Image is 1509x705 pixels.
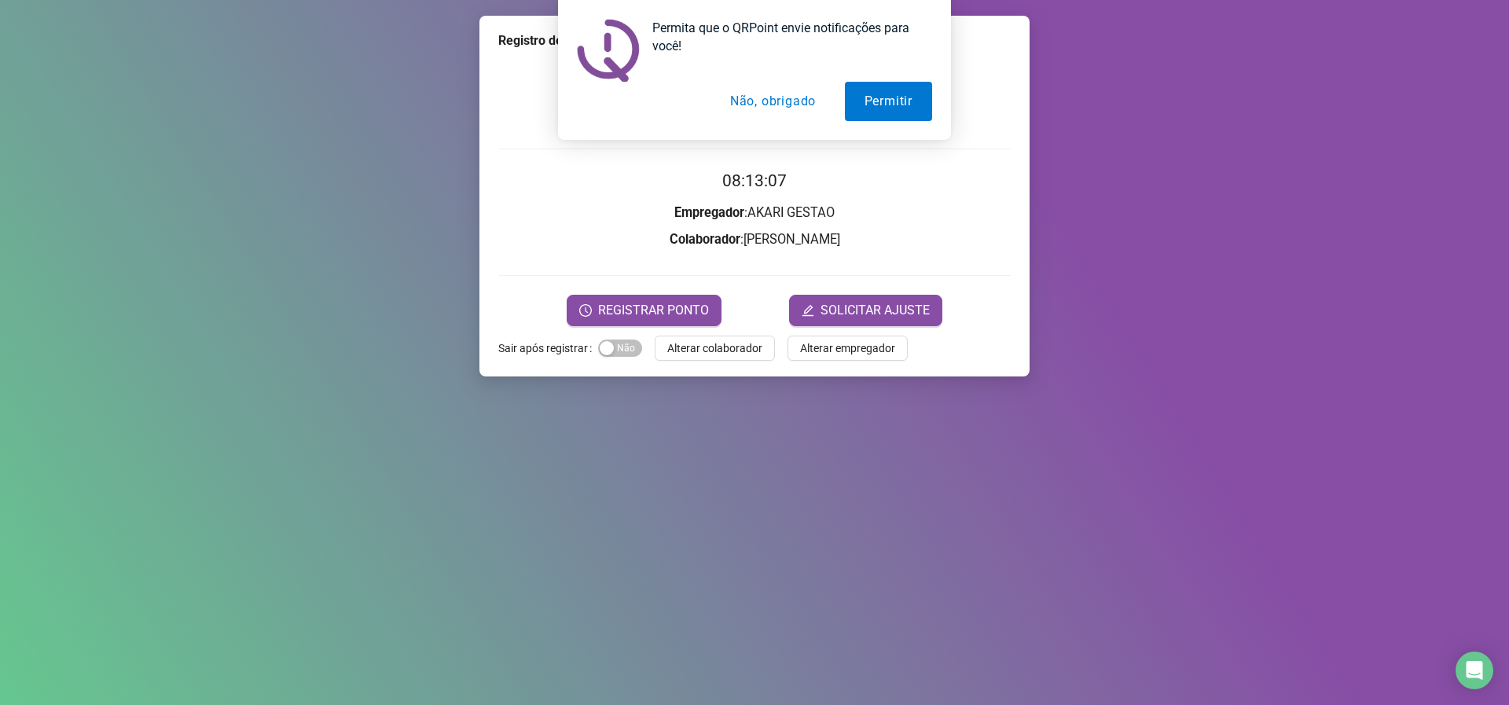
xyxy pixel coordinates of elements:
button: Alterar colaborador [655,336,775,361]
button: REGISTRAR PONTO [567,295,721,326]
span: REGISTRAR PONTO [598,301,709,320]
img: notification icon [577,19,640,82]
strong: Empregador [674,205,744,220]
div: Permita que o QRPoint envie notificações para você! [640,19,932,55]
button: editSOLICITAR AJUSTE [789,295,942,326]
span: SOLICITAR AJUSTE [821,301,930,320]
button: Alterar empregador [788,336,908,361]
label: Sair após registrar [498,336,598,361]
button: Permitir [845,82,932,121]
div: Open Intercom Messenger [1456,652,1493,689]
span: Alterar empregador [800,340,895,357]
button: Não, obrigado [710,82,835,121]
h3: : [PERSON_NAME] [498,229,1011,250]
strong: Colaborador [670,232,740,247]
span: Alterar colaborador [667,340,762,357]
time: 08:13:07 [722,171,787,190]
h3: : AKARI GESTAO [498,203,1011,223]
span: edit [802,304,814,317]
span: clock-circle [579,304,592,317]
